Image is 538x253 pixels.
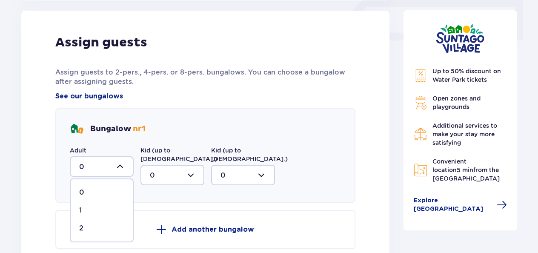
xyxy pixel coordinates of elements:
[457,167,473,173] span: 5 min
[172,225,254,234] p: Add another bungalow
[432,122,497,146] span: Additional services to make your stay more satisfying
[55,68,355,86] p: Assign guests to 2-pers., 4-pers. or 8-pers. bungalows. You can choose a bungalow after assigning...
[79,188,84,197] p: 0
[432,95,481,110] span: Open zones and playgrounds
[211,146,288,163] label: Kid (up to [DEMOGRAPHIC_DATA].)
[414,127,427,141] img: Restaurant Icon
[414,96,427,109] img: Grill Icon
[414,163,427,177] img: Map Icon
[55,210,355,249] button: Add another bungalow
[55,92,123,101] a: See our bungalows
[70,122,83,136] img: bungalows Icon
[432,158,500,182] span: Convenient location from the [GEOGRAPHIC_DATA]
[414,196,492,213] span: Explore [GEOGRAPHIC_DATA]
[79,224,83,233] p: 2
[436,24,484,53] img: Suntago Village
[55,34,147,51] p: Assign guests
[432,68,501,83] span: Up to 50% discount on Water Park tickets
[414,196,507,213] a: Explore [GEOGRAPHIC_DATA]
[70,146,86,155] label: Adult
[90,124,146,134] p: Bungalow
[140,146,217,163] label: Kid (up to [DEMOGRAPHIC_DATA].)
[133,124,146,134] span: nr 1
[79,206,82,215] p: 1
[414,69,427,83] img: Discount Icon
